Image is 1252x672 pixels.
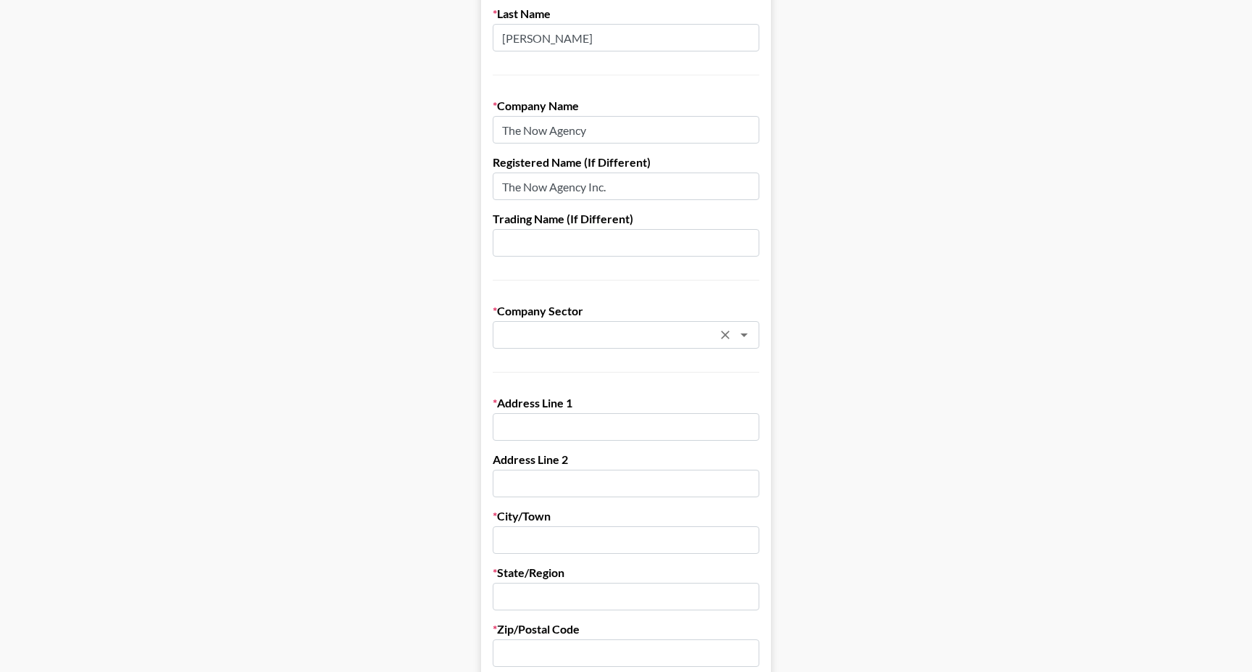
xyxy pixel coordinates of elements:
[493,304,759,318] label: Company Sector
[734,325,754,345] button: Open
[493,509,759,523] label: City/Town
[493,565,759,580] label: State/Region
[493,212,759,226] label: Trading Name (If Different)
[715,325,735,345] button: Clear
[493,396,759,410] label: Address Line 1
[493,99,759,113] label: Company Name
[493,622,759,636] label: Zip/Postal Code
[493,155,759,170] label: Registered Name (If Different)
[493,7,759,21] label: Last Name
[493,452,759,467] label: Address Line 2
